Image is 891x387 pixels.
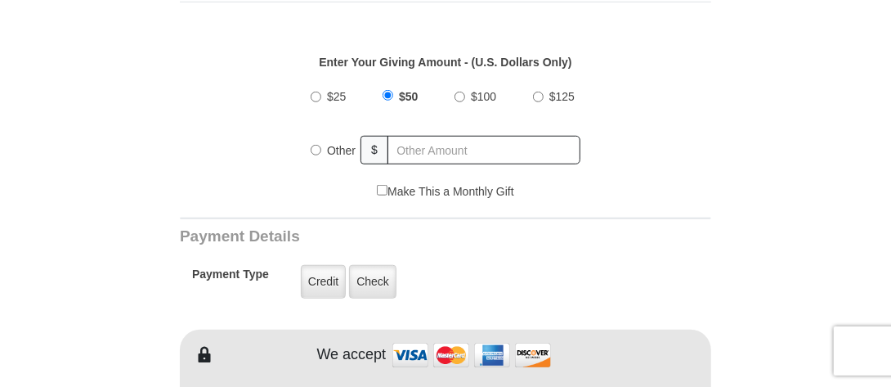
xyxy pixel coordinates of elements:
label: Check [349,265,396,299]
h4: We accept [317,346,387,364]
span: $ [360,136,388,164]
span: $50 [399,90,418,103]
span: $25 [327,90,346,103]
h3: Payment Details [180,227,597,246]
input: Other Amount [387,136,580,164]
input: Make This a Monthly Gift [377,185,387,196]
span: $125 [549,90,575,103]
h5: Payment Type [192,268,269,290]
span: $100 [471,90,496,103]
label: Credit [301,265,346,299]
strong: Enter Your Giving Amount - (U.S. Dollars Only) [319,56,571,69]
img: credit cards accepted [390,338,553,373]
span: Other [327,144,356,157]
label: Make This a Monthly Gift [377,183,514,200]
